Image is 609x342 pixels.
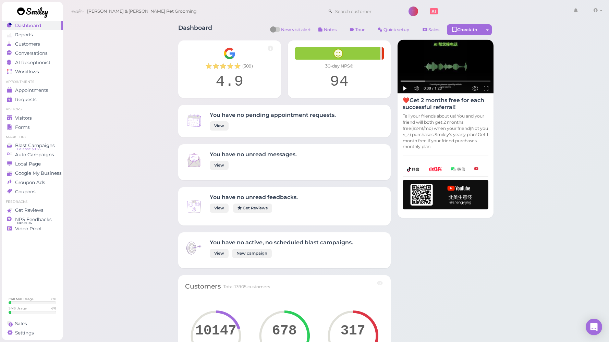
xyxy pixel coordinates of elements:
[185,282,221,291] div: Customers
[398,40,494,94] img: AI receptionist
[15,87,48,93] span: Appointments
[210,161,229,170] a: View
[223,284,270,290] div: Total 13905 customers
[403,97,488,110] h4: ❤️Get 2 months free for each successful referral!
[17,220,32,226] span: NPS® 94
[333,6,399,17] input: Search customer
[15,170,62,176] span: Google My Business
[15,97,37,102] span: Requests
[223,47,236,60] img: Google__G__Logo-edd0e34f60d7ca4a2f4ece79cff21ae3.svg
[2,159,63,169] a: Local Page
[210,121,229,131] a: View
[178,24,212,37] h1: Dashboard
[210,239,353,246] h4: You have no active, no scheduled blast campaigns.
[313,24,342,35] button: Notes
[15,115,32,121] span: Visitors
[403,180,488,209] img: youtube-h-92280983ece59b2848f85fc261e8ffad.png
[185,151,203,169] img: Inbox
[2,49,63,58] a: Conversations
[15,161,41,167] span: Local Page
[15,60,50,65] span: AI Receptionist
[51,306,56,310] div: 6 %
[15,189,36,195] span: Coupons
[2,135,63,139] li: Marketing
[15,330,34,336] span: Settings
[210,194,298,200] h4: You have no unread feedbacks.
[2,107,63,112] li: Visitors
[15,143,55,148] span: Blast Campaigns
[185,73,274,91] div: 4.9
[2,224,63,233] a: Video Proof
[2,30,63,39] a: Reports
[295,73,384,91] div: 94
[15,41,40,47] span: Customers
[2,150,63,159] a: Auto Campaigns
[9,297,34,301] div: Call Min. Usage
[210,249,229,258] a: View
[586,319,602,335] div: Open Intercom Messenger
[9,306,27,310] div: SMS Usage
[417,24,445,35] a: Sales
[295,63,384,69] div: 30-day NPS®
[372,24,415,35] a: Quick setup
[242,63,253,69] span: ( 309 )
[2,67,63,76] a: Workflows
[2,187,63,196] a: Coupons
[15,226,42,232] span: Video Proof
[2,206,63,215] a: Get Reviews
[2,80,63,84] li: Appointments
[2,58,63,67] a: AI Receptionist
[15,180,45,185] span: Groupon Ads
[185,112,203,130] img: Inbox
[210,112,336,118] h4: You have no pending appointment requests.
[2,39,63,49] a: Customers
[2,21,63,30] a: Dashboard
[428,27,439,32] span: Sales
[281,27,311,37] span: New visit alert
[15,124,30,130] span: Forms
[210,151,297,158] h4: You have no unread messages.
[15,152,54,158] span: Auto Campaigns
[2,199,63,204] li: Feedbacks
[2,141,63,150] a: Blast Campaigns Balance: $9.65
[344,24,370,35] a: Tour
[15,207,44,213] span: Get Reviews
[87,2,197,21] span: [PERSON_NAME] & [PERSON_NAME] Pet Grooming
[2,319,63,328] a: Sales
[15,69,39,75] span: Workflows
[51,297,56,301] div: 6 %
[2,113,63,123] a: Visitors
[2,328,63,338] a: Settings
[210,204,229,213] a: View
[403,113,488,150] p: Tell your friends about us! You and your friend will both get 2 months free($249/mo) when your fr...
[232,249,272,258] a: New campaign
[2,86,63,95] a: Appointments
[15,32,33,38] span: Reports
[451,167,465,171] img: wechat-a99521bb4f7854bbf8f190d1356e2cdb.png
[407,167,420,172] img: douyin-2727e60b7b0d5d1bbe969c21619e8014.png
[2,178,63,187] a: Groupon Ads
[2,123,63,132] a: Forms
[2,95,63,104] a: Requests
[2,215,63,224] a: NPS Feedbacks NPS® 94
[2,169,63,178] a: Google My Business
[447,24,483,35] div: Check-in
[185,197,203,215] img: Inbox
[185,239,203,257] img: Inbox
[15,321,27,327] span: Sales
[17,146,40,152] span: Balance: $9.65
[15,23,41,28] span: Dashboard
[15,50,48,56] span: Conversations
[429,167,442,171] img: xhs-786d23addd57f6a2be217d5a65f4ab6b.png
[233,204,272,213] a: Get Reviews
[15,217,52,222] span: NPS Feedbacks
